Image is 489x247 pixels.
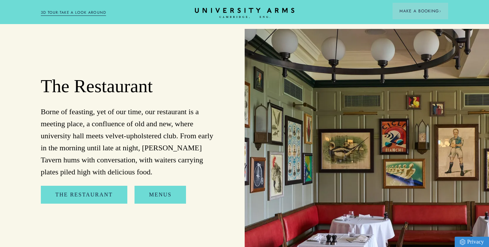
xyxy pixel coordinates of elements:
[41,10,106,16] a: 3D TOUR:TAKE A LOOK AROUND
[439,10,441,12] img: Arrow icon
[41,186,127,204] a: The Restaurant
[135,186,186,204] a: Menus
[455,237,489,247] a: Privacy
[460,239,465,245] img: Privacy
[399,8,441,14] span: Make a Booking
[195,8,294,19] a: Home
[41,75,221,97] h2: The Restaurant
[41,106,221,178] p: Borne of feasting, yet of our time, our restaurant is a meeting place, a confluence of old and ne...
[393,3,448,19] button: Make a BookingArrow icon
